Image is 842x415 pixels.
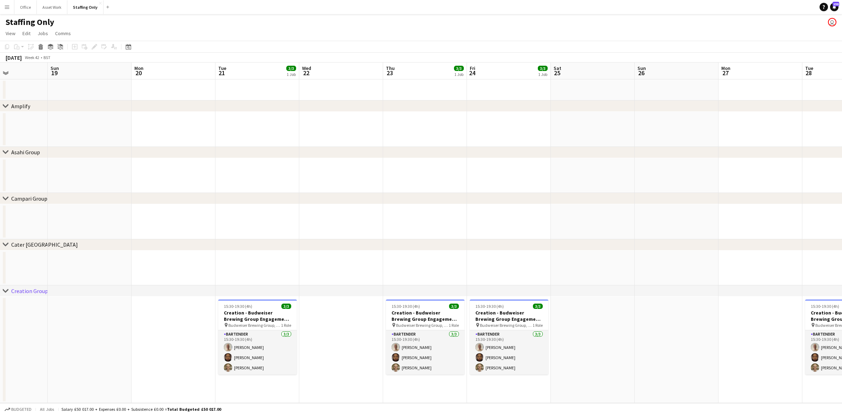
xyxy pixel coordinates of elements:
[11,103,30,110] div: Amplify
[23,55,41,60] span: Week 42
[167,407,221,412] span: Total Budgeted £50 017.00
[6,17,54,27] h1: Staffing Only
[11,287,48,294] div: Creation Group
[11,195,47,202] div: Campari Group
[11,149,40,156] div: Asahi Group
[67,0,103,14] button: Staffing Only
[61,407,221,412] div: Salary £50 017.00 + Expenses £0.00 + Subsistence £0.00 =
[35,29,51,38] a: Jobs
[828,18,836,26] app-user-avatar: Gorilla Staffing
[39,407,55,412] span: All jobs
[20,29,33,38] a: Edit
[37,0,67,14] button: Asset Work
[830,3,838,11] a: 158
[3,29,18,38] a: View
[14,0,37,14] button: Office
[55,30,71,37] span: Comms
[6,30,15,37] span: View
[22,30,31,37] span: Edit
[4,406,33,413] button: Budgeted
[11,407,32,412] span: Budgeted
[44,55,51,60] div: BST
[6,54,22,61] div: [DATE]
[52,29,74,38] a: Comms
[833,2,839,6] span: 158
[11,241,78,248] div: Cater [GEOGRAPHIC_DATA]
[38,30,48,37] span: Jobs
